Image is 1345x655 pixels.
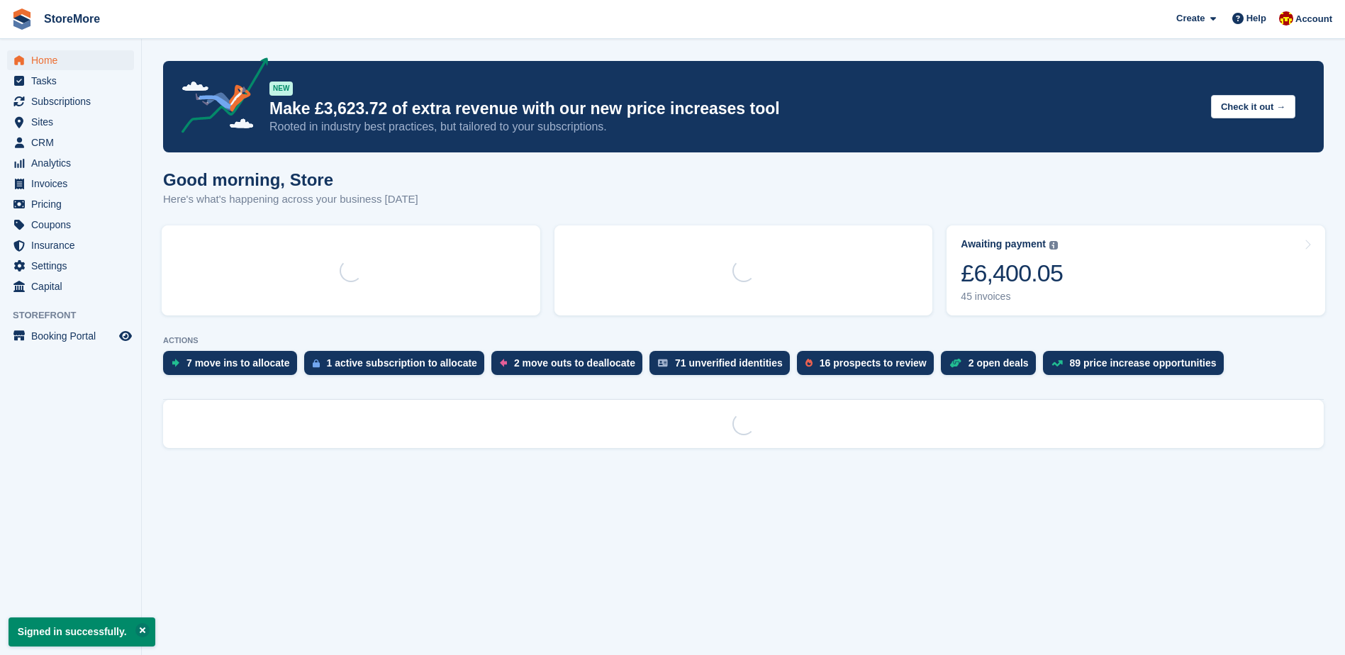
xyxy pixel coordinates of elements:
[7,194,134,214] a: menu
[13,308,141,323] span: Storefront
[7,112,134,132] a: menu
[961,259,1063,288] div: £6,400.05
[1211,95,1295,118] button: Check it out →
[31,71,116,91] span: Tasks
[31,153,116,173] span: Analytics
[797,351,941,382] a: 16 prospects to review
[117,327,134,345] a: Preview store
[31,235,116,255] span: Insurance
[31,112,116,132] span: Sites
[7,326,134,346] a: menu
[269,119,1200,135] p: Rooted in industry best practices, but tailored to your subscriptions.
[31,91,116,111] span: Subscriptions
[31,50,116,70] span: Home
[269,99,1200,119] p: Make £3,623.72 of extra revenue with our new price increases tool
[1176,11,1205,26] span: Create
[31,215,116,235] span: Coupons
[7,153,134,173] a: menu
[9,617,155,646] p: Signed in successfully.
[7,235,134,255] a: menu
[31,174,116,194] span: Invoices
[31,194,116,214] span: Pricing
[491,351,649,382] a: 2 move outs to deallocate
[31,256,116,276] span: Settings
[1279,11,1293,26] img: Store More Team
[675,357,783,369] div: 71 unverified identities
[38,7,106,30] a: StoreMore
[1049,241,1058,250] img: icon-info-grey-7440780725fd019a000dd9b08b2336e03edf1995a4989e88bcd33f0948082b44.svg
[1043,351,1231,382] a: 89 price increase opportunities
[7,50,134,70] a: menu
[805,359,813,367] img: prospect-51fa495bee0391a8d652442698ab0144808aea92771e9ea1ae160a38d050c398.svg
[7,91,134,111] a: menu
[313,359,320,368] img: active_subscription_to_allocate_icon-d502201f5373d7db506a760aba3b589e785aa758c864c3986d89f69b8ff3...
[163,351,304,382] a: 7 move ins to allocate
[169,57,269,138] img: price-adjustments-announcement-icon-8257ccfd72463d97f412b2fc003d46551f7dbcb40ab6d574587a9cd5c0d94...
[1295,12,1332,26] span: Account
[11,9,33,30] img: stora-icon-8386f47178a22dfd0bd8f6a31ec36ba5ce8667c1dd55bd0f319d3a0aa187defe.svg
[163,191,418,208] p: Here's what's happening across your business [DATE]
[1246,11,1266,26] span: Help
[649,351,797,382] a: 71 unverified identities
[186,357,290,369] div: 7 move ins to allocate
[947,225,1325,315] a: Awaiting payment £6,400.05 45 invoices
[1051,360,1063,366] img: price_increase_opportunities-93ffe204e8149a01c8c9dc8f82e8f89637d9d84a8eef4429ea346261dce0b2c0.svg
[31,276,116,296] span: Capital
[949,358,961,368] img: deal-1b604bf984904fb50ccaf53a9ad4b4a5d6e5aea283cecdc64d6e3604feb123c2.svg
[327,357,477,369] div: 1 active subscription to allocate
[7,256,134,276] a: menu
[7,71,134,91] a: menu
[500,359,507,367] img: move_outs_to_deallocate_icon-f764333ba52eb49d3ac5e1228854f67142a1ed5810a6f6cc68b1a99e826820c5.svg
[7,133,134,152] a: menu
[172,359,179,367] img: move_ins_to_allocate_icon-fdf77a2bb77ea45bf5b3d319d69a93e2d87916cf1d5bf7949dd705db3b84f3ca.svg
[7,215,134,235] a: menu
[514,357,635,369] div: 2 move outs to deallocate
[163,170,418,189] h1: Good morning, Store
[969,357,1029,369] div: 2 open deals
[163,336,1324,345] p: ACTIONS
[820,357,927,369] div: 16 prospects to review
[941,351,1043,382] a: 2 open deals
[31,133,116,152] span: CRM
[304,351,491,382] a: 1 active subscription to allocate
[961,291,1063,303] div: 45 invoices
[961,238,1046,250] div: Awaiting payment
[658,359,668,367] img: verify_identity-adf6edd0f0f0b5bbfe63781bf79b02c33cf7c696d77639b501bdc392416b5a36.svg
[7,174,134,194] a: menu
[31,326,116,346] span: Booking Portal
[269,82,293,96] div: NEW
[1070,357,1217,369] div: 89 price increase opportunities
[7,276,134,296] a: menu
